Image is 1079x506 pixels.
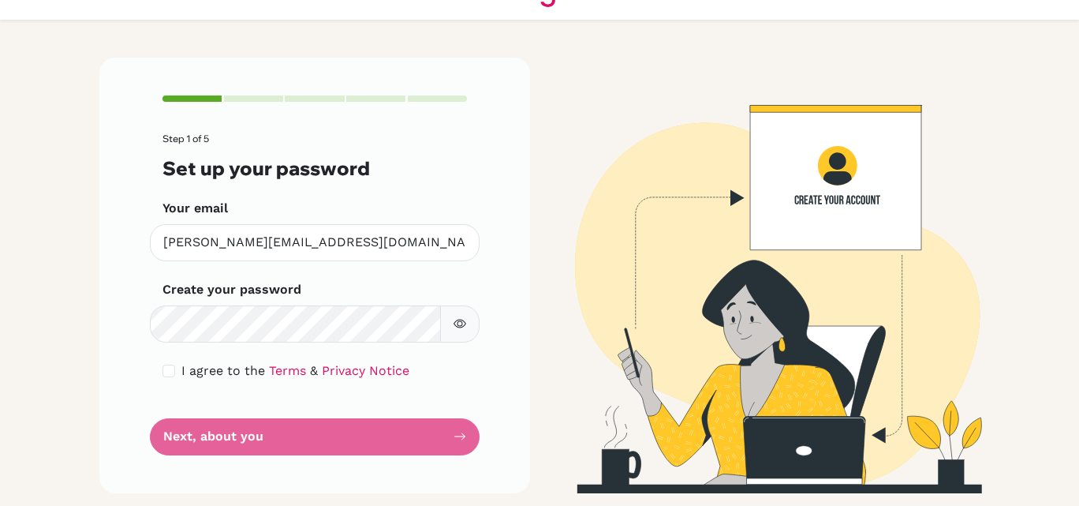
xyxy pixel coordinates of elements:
span: Step 1 of 5 [162,133,209,144]
span: I agree to the [181,363,265,378]
label: Your email [162,199,228,218]
span: & [310,363,318,378]
input: Insert your email* [150,224,480,261]
h3: Set up your password [162,157,467,180]
a: Terms [269,363,306,378]
label: Create your password [162,280,301,299]
a: Privacy Notice [322,363,409,378]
